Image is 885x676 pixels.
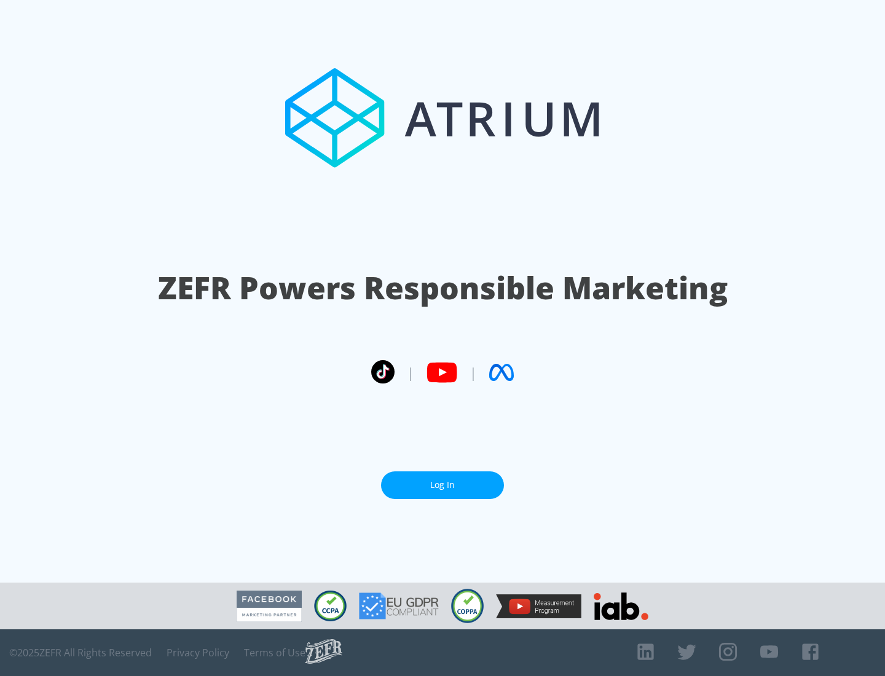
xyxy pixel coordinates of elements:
img: CCPA Compliant [314,591,347,621]
span: © 2025 ZEFR All Rights Reserved [9,647,152,659]
img: Facebook Marketing Partner [237,591,302,622]
a: Terms of Use [244,647,305,659]
img: COPPA Compliant [451,589,484,623]
a: Privacy Policy [167,647,229,659]
img: YouTube Measurement Program [496,594,581,618]
span: | [407,363,414,382]
span: | [470,363,477,382]
h1: ZEFR Powers Responsible Marketing [158,267,728,309]
img: IAB [594,592,648,620]
img: GDPR Compliant [359,592,439,619]
a: Log In [381,471,504,499]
